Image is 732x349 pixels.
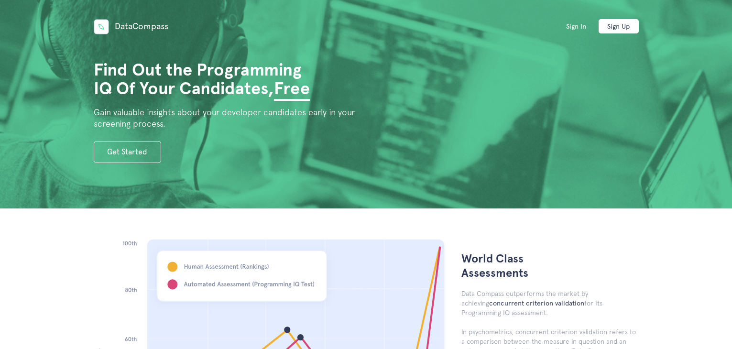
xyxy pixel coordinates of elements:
p: Data Compass outperforms the market by achieving for its Programming IQ assessment. [461,289,639,317]
span: concurrent criterion validation [489,299,584,307]
a: Sign In [556,19,596,33]
a: DataCompass [94,21,168,31]
img: Data Compass [94,19,109,34]
h1: Find Out the Programming IQ Of Your Candidates, [94,61,323,98]
a: Sign Up [599,19,639,33]
a: Get Started [94,141,161,163]
h2: Gain valuable insights about your developer candidates early in your screening process. [94,107,366,130]
span: Free [274,78,310,101]
h3: World Class Assessments [461,251,547,280]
